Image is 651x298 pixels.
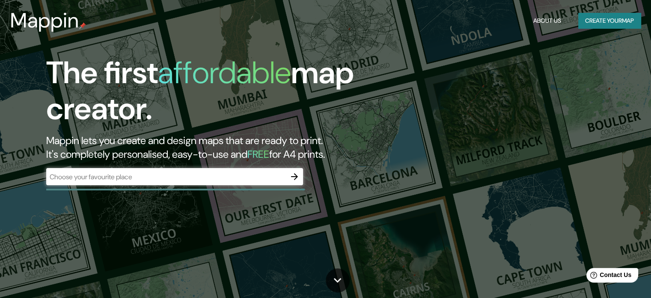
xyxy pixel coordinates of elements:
button: About Us [530,13,565,29]
button: Create yourmap [578,13,641,29]
h2: Mappin lets you create and design maps that are ready to print. It's completely personalised, eas... [46,134,372,161]
h1: The first map creator. [46,55,372,134]
h3: Mappin [10,9,79,33]
h1: affordable [158,53,291,93]
img: mappin-pin [79,22,86,29]
input: Choose your favourite place [46,172,286,182]
h5: FREE [247,147,269,161]
iframe: Help widget launcher [575,265,642,289]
